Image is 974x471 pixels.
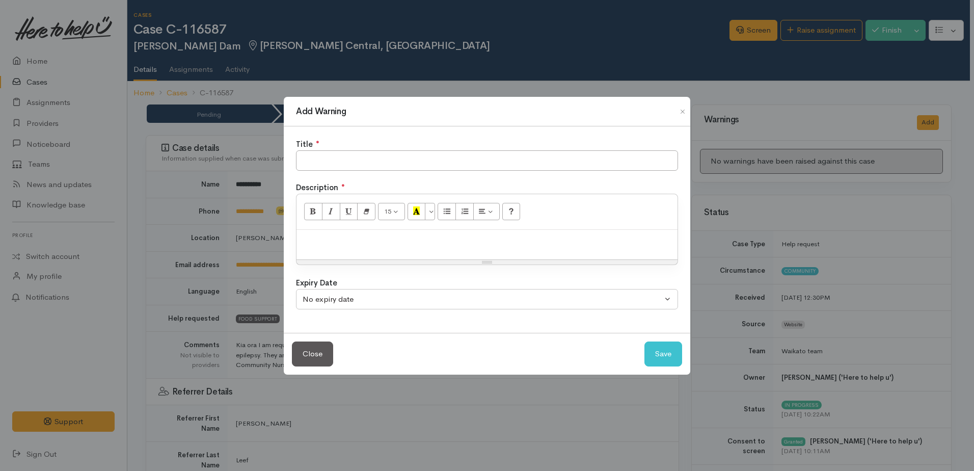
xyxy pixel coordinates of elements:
[378,203,405,220] button: Font Size
[644,342,682,367] button: Save
[384,207,391,216] span: 15
[292,342,333,367] button: Close
[296,260,678,265] div: Resize
[425,203,435,220] button: More Color
[340,203,358,220] button: Underline (CTRL+U)
[296,139,313,150] label: Title
[296,105,346,118] h1: Add Warning
[322,203,340,220] button: Italic (CTRL+I)
[303,294,662,305] div: No expiry date
[296,289,678,310] button: No expiry date
[357,203,375,220] button: Remove Font Style (CTRL+\)
[502,203,521,220] button: Help
[304,203,322,220] button: Bold (CTRL+B)
[455,203,474,220] button: Ordered list (CTRL+SHIFT+NUM8)
[316,138,319,145] sup: ●
[341,181,345,189] sup: ●
[473,203,500,220] button: Paragraph
[296,277,337,289] label: Expiry Date
[438,203,456,220] button: Unordered list (CTRL+SHIFT+NUM7)
[296,182,338,194] label: Description
[408,203,426,220] button: Recent Color
[674,106,691,118] button: Close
